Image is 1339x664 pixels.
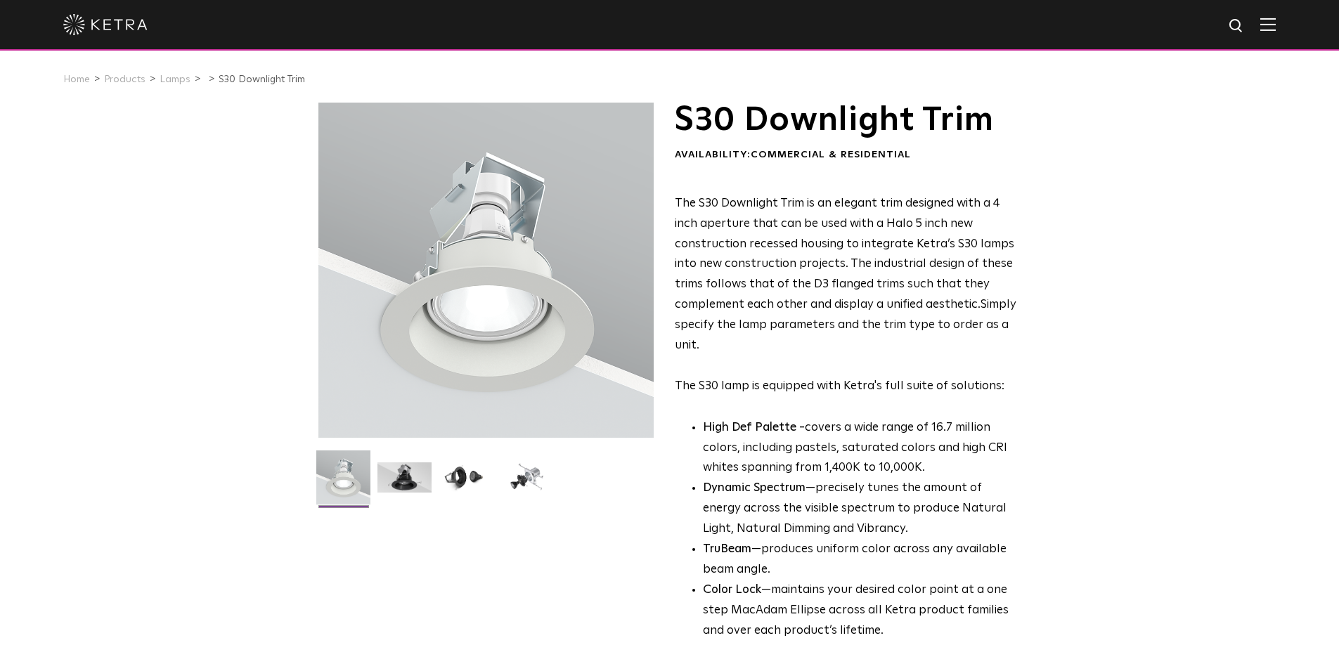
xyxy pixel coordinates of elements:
strong: Color Lock [703,584,761,596]
li: —maintains your desired color point at a one step MacAdam Ellipse across all Ketra product famili... [703,580,1017,642]
img: S30 Halo Downlight_Table Top_Black [439,462,493,503]
img: S30-DownlightTrim-2021-Web-Square [316,450,370,515]
span: The S30 Downlight Trim is an elegant trim designed with a 4 inch aperture that can be used with a... [675,197,1014,311]
li: —precisely tunes the amount of energy across the visible spectrum to produce Natural Light, Natur... [703,479,1017,540]
li: —produces uniform color across any available beam angle. [703,540,1017,580]
img: search icon [1228,18,1246,35]
div: Availability: [675,148,1017,162]
strong: TruBeam [703,543,751,555]
a: Lamps [160,74,190,84]
img: Hamburger%20Nav.svg [1260,18,1276,31]
a: Products [104,74,145,84]
a: S30 Downlight Trim [219,74,305,84]
span: Commercial & Residential [751,150,911,160]
strong: High Def Palette - [703,422,805,434]
img: ketra-logo-2019-white [63,14,148,35]
img: S30 Halo Downlight_Exploded_Black [500,462,554,503]
img: S30 Halo Downlight_Hero_Black_Gradient [377,462,432,503]
a: Home [63,74,90,84]
p: The S30 lamp is equipped with Ketra's full suite of solutions: [675,194,1017,397]
p: covers a wide range of 16.7 million colors, including pastels, saturated colors and high CRI whit... [703,418,1017,479]
span: Simply specify the lamp parameters and the trim type to order as a unit.​ [675,299,1016,351]
h1: S30 Downlight Trim [675,103,1017,138]
strong: Dynamic Spectrum [703,482,806,494]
